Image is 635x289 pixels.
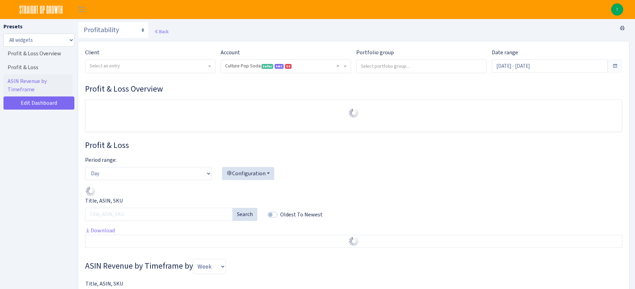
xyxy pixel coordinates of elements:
[3,22,22,31] label: Presets
[492,48,518,57] label: Date range
[261,64,273,69] span: Seller
[280,211,323,219] label: Oldest To Newest
[611,3,623,16] a: T
[85,48,100,57] label: Client
[85,186,96,197] img: Preloader
[348,236,359,247] img: Preloader
[221,60,351,73] span: Culture Pop Soda <span class="badge badge-success">Seller</span><span class="badge badge-primary"...
[3,60,73,74] a: Profit & Loss
[85,197,123,205] label: Title, ASIN, SKU
[85,84,622,94] h3: Widget #30
[85,227,115,234] a: Download
[611,3,623,16] img: Tom First
[85,208,233,221] input: Title, ASIN, SKU
[3,47,73,60] a: Profit & Loss Overview
[221,48,240,57] label: Account
[85,156,117,164] label: Period range:
[348,108,359,119] img: Preloader
[85,140,622,150] h3: Widget #28
[3,74,73,96] a: ASIN Revenue by Timeframe
[222,167,274,180] button: Configuration
[73,4,90,15] button: Toggle navigation
[90,63,120,69] span: Select an entry
[85,280,123,288] label: Title, ASIN, SKU
[232,208,257,221] button: Search
[356,48,394,57] label: Portfolio group
[85,259,622,274] h3: Widget #29
[285,64,292,69] span: US
[357,60,486,72] input: Select portfolio group...
[154,28,168,35] a: Back
[225,63,342,69] span: Culture Pop Soda <span class="badge badge-success">Seller</span><span class="badge badge-primary"...
[275,64,284,69] span: Amazon Marketing Cloud
[3,96,74,110] a: Edit Dashboard
[337,63,339,69] span: Remove all items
